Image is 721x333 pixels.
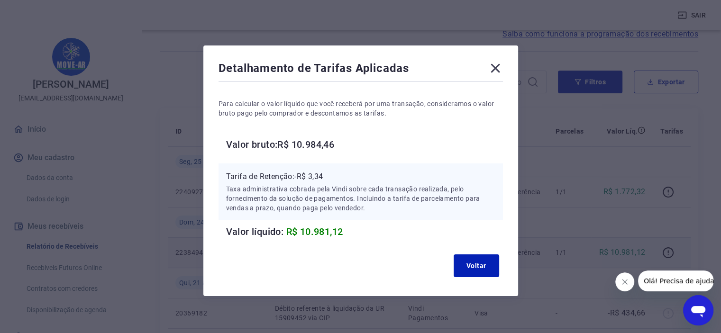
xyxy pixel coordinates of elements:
[219,99,503,118] p: Para calcular o valor líquido que você receberá por uma transação, consideramos o valor bruto pag...
[219,61,503,80] div: Detalhamento de Tarifas Aplicadas
[226,184,495,213] p: Taxa administrativa cobrada pela Vindi sobre cada transação realizada, pelo fornecimento da soluç...
[683,295,713,325] iframe: Botão para abrir a janela de mensagens
[226,171,495,182] p: Tarifa de Retenção: -R$ 3,34
[226,224,503,239] h6: Valor líquido:
[6,7,80,14] span: Olá! Precisa de ajuda?
[615,272,634,291] iframe: Fechar mensagem
[226,137,503,152] h6: Valor bruto: R$ 10.984,46
[454,254,499,277] button: Voltar
[638,270,713,291] iframe: Mensagem da empresa
[286,226,343,237] span: R$ 10.981,12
